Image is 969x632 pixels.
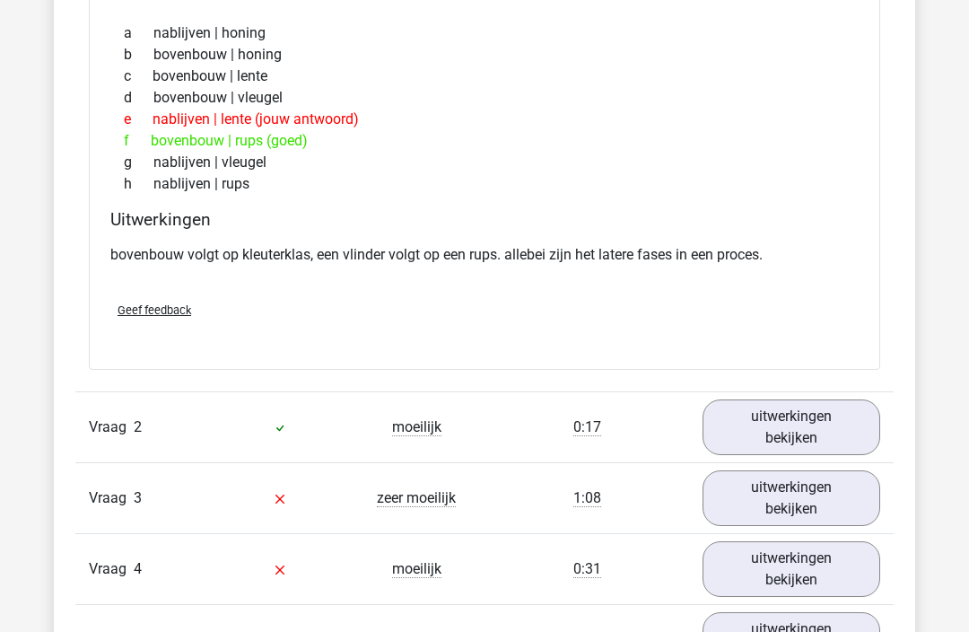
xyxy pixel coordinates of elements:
[392,560,441,578] span: moeilijk
[110,109,859,130] div: nablijven | lente (jouw antwoord)
[110,209,859,230] h4: Uitwerkingen
[392,418,441,436] span: moeilijk
[124,44,153,66] span: b
[124,22,153,44] span: a
[110,130,859,152] div: bovenbouw | rups (goed)
[124,173,153,195] span: h
[124,87,153,109] span: d
[124,109,153,130] span: e
[124,130,151,152] span: f
[703,541,880,597] a: uitwerkingen bekijken
[703,399,880,455] a: uitwerkingen bekijken
[110,44,859,66] div: bovenbouw | honing
[110,22,859,44] div: nablijven | honing
[134,489,142,506] span: 3
[110,152,859,173] div: nablijven | vleugel
[118,303,191,317] span: Geef feedback
[134,560,142,577] span: 4
[110,173,859,195] div: nablijven | rups
[573,418,601,436] span: 0:17
[134,418,142,435] span: 2
[124,66,153,87] span: c
[110,244,859,266] p: bovenbouw volgt op kleuterklas, een vlinder volgt op een rups. allebei zijn het latere fases in e...
[89,417,134,438] span: Vraag
[124,152,153,173] span: g
[89,487,134,509] span: Vraag
[573,560,601,578] span: 0:31
[573,489,601,507] span: 1:08
[110,66,859,87] div: bovenbouw | lente
[89,558,134,580] span: Vraag
[377,489,456,507] span: zeer moeilijk
[110,87,859,109] div: bovenbouw | vleugel
[703,470,880,526] a: uitwerkingen bekijken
